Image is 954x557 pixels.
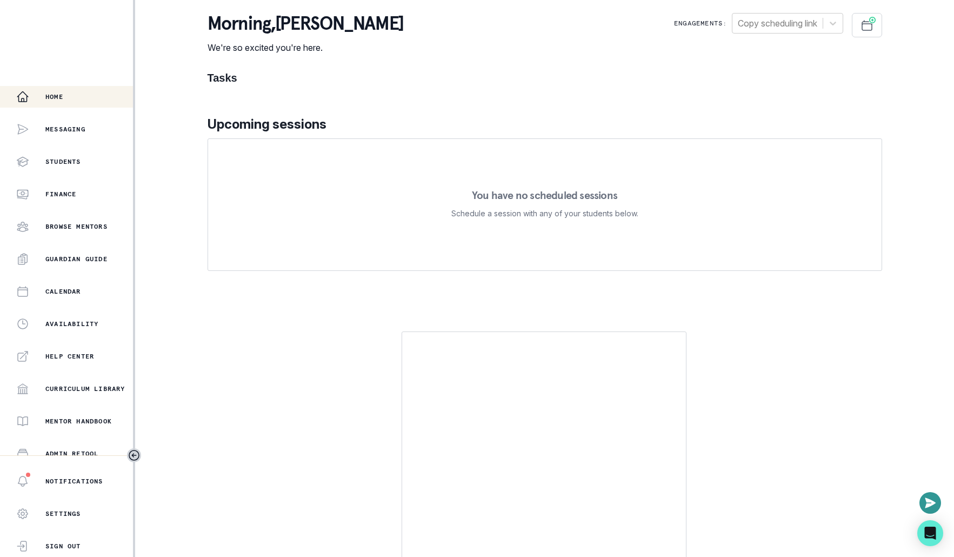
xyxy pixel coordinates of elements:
[45,509,81,518] p: Settings
[45,92,63,101] p: Home
[738,17,817,30] div: Copy scheduling link
[45,125,85,134] p: Messaging
[208,13,404,35] p: morning , [PERSON_NAME]
[674,19,727,28] p: Engagements:
[208,71,882,84] h1: Tasks
[127,448,141,462] button: Toggle sidebar
[45,449,98,458] p: Admin Retool
[45,190,76,198] p: Finance
[852,13,882,37] button: Schedule Sessions
[45,320,98,328] p: Availability
[45,477,103,486] p: Notifications
[919,492,941,514] button: Open or close messaging widget
[45,157,81,166] p: Students
[208,115,882,134] p: Upcoming sessions
[45,255,108,263] p: Guardian Guide
[45,222,108,231] p: Browse Mentors
[472,190,617,201] p: You have no scheduled sessions
[917,520,943,546] div: Open Intercom Messenger
[451,207,638,220] p: Schedule a session with any of your students below.
[45,384,125,393] p: Curriculum Library
[45,542,81,551] p: Sign Out
[45,287,81,296] p: Calendar
[45,352,94,361] p: Help Center
[45,417,112,426] p: Mentor Handbook
[208,41,404,54] p: We're so excited you're here.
